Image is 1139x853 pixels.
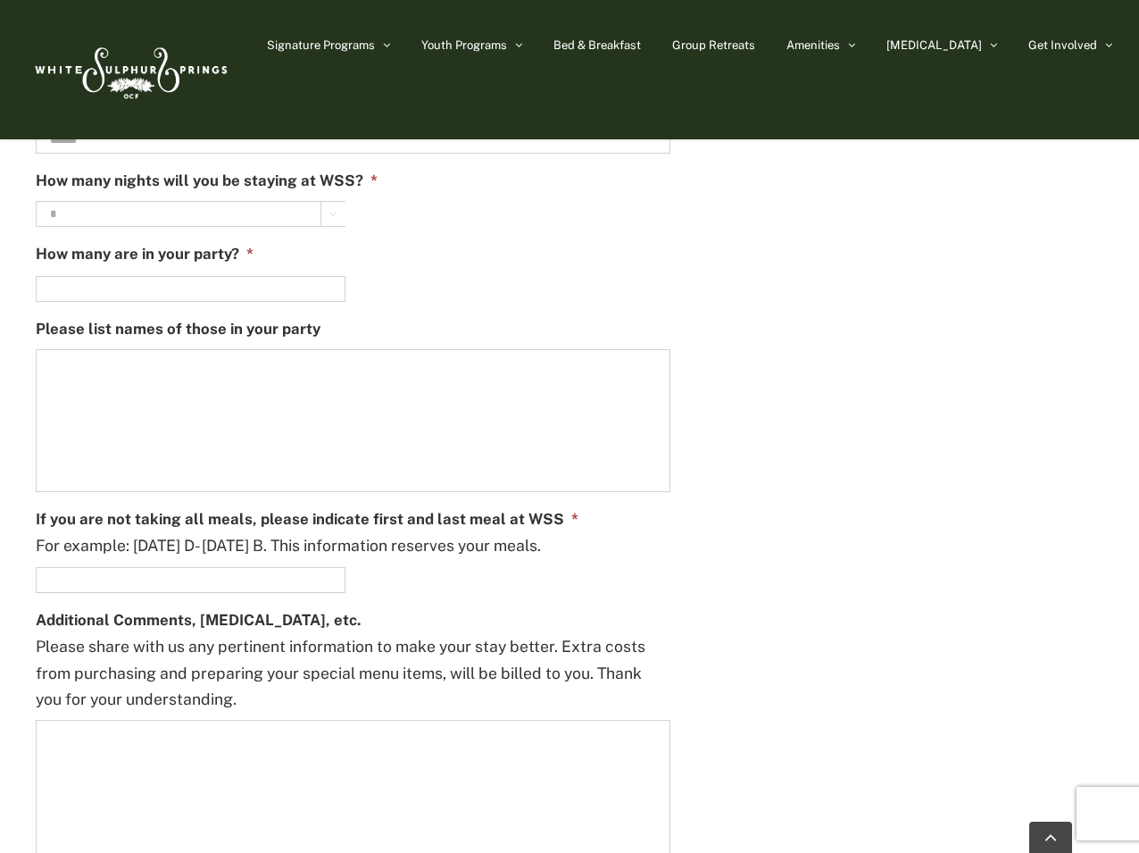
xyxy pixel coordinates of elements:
span: Group Retreats [672,39,755,51]
div: Please share with us any pertinent information to make your stay better. Extra costs from purchas... [36,633,670,712]
span: Get Involved [1028,39,1097,51]
div: For example: [DATE] D- [DATE] B. This information reserves your meals. [36,532,670,558]
label: Please list names of those in your party [36,320,320,339]
label: Additional Comments, [MEDICAL_DATA], etc. [36,611,362,631]
label: If you are not taking all meals, please indicate first and last meal at WSS [36,510,578,530]
span: Amenities [786,39,840,51]
label: How many are in your party? [36,245,254,264]
img: White Sulphur Springs Logo [27,28,232,112]
span: Youth Programs [421,39,507,51]
label: How many nights will you be staying at WSS? [36,171,378,191]
span: Signature Programs [267,39,375,51]
span: Bed & Breakfast [553,39,641,51]
span: [MEDICAL_DATA] [886,39,982,51]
